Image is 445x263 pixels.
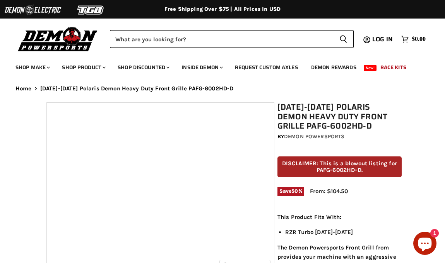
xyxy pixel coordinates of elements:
p: DISCLAIMER: This is a blowout listing for PAFG-6002HD-D. [277,156,402,178]
a: Request Custom Axles [229,59,304,75]
a: Shop Product [56,59,110,75]
a: Demon Powersports [284,133,344,140]
a: Shop Make [10,59,55,75]
input: Search [110,30,333,48]
img: TGB Logo 2 [62,3,120,17]
h1: [DATE]-[DATE] Polaris Demon Heavy Duty Front Grille PAFG-6002HD-D [277,102,402,131]
img: Demon Powersports [15,25,100,53]
div: by [277,132,402,141]
a: Race Kits [375,59,412,75]
span: From: $104.50 [310,188,348,195]
img: Demon Electric Logo 2 [4,3,62,17]
span: $0.00 [412,36,426,43]
li: RZR Turbo [DATE]-[DATE] [285,227,402,237]
a: Shop Discounted [112,59,174,75]
ul: Main menu [10,56,424,75]
span: Log in [372,34,393,44]
span: Save % [277,187,304,195]
span: 50 [291,188,298,194]
form: Product [110,30,354,48]
a: Demon Rewards [305,59,362,75]
span: [DATE]-[DATE] Polaris Demon Heavy Duty Front Grille PAFG-6002HD-D [40,85,234,92]
p: This Product Fits With: [277,212,402,222]
a: Inside Demon [176,59,228,75]
button: Search [333,30,354,48]
a: Home [15,85,32,92]
inbox-online-store-chat: Shopify online store chat [411,232,439,257]
a: $0.00 [397,34,430,45]
a: Log in [369,36,397,43]
span: New! [364,65,377,71]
